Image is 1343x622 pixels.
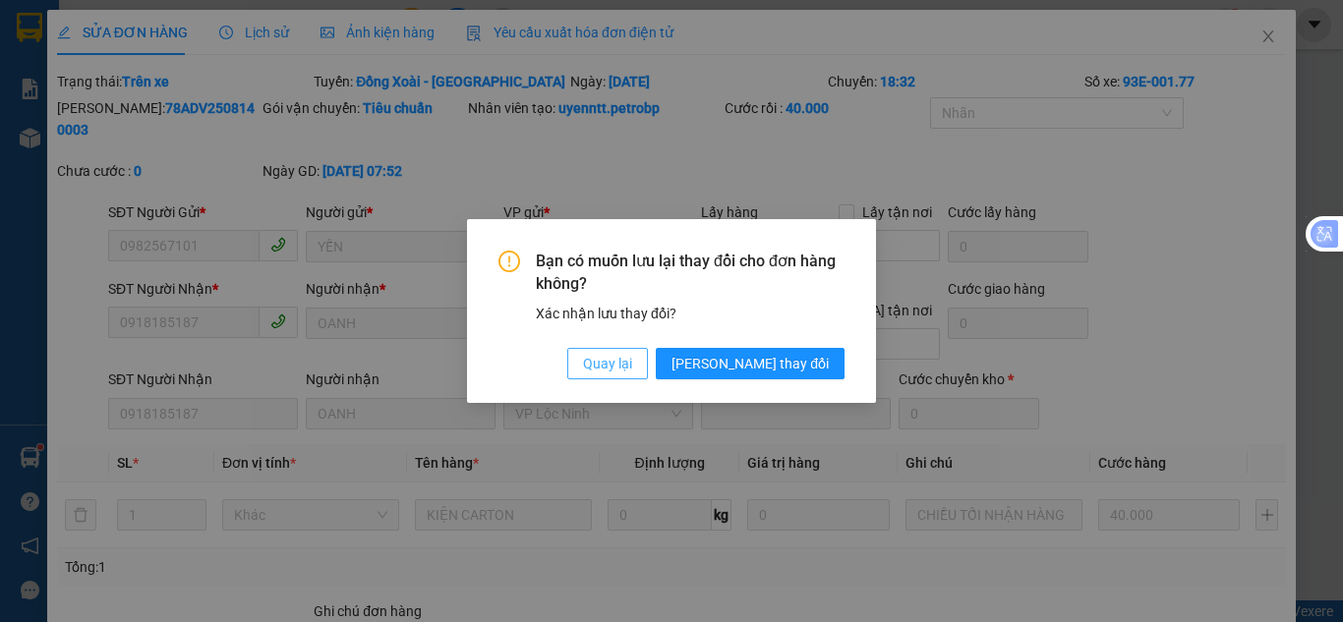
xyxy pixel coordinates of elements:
[536,251,845,295] span: Bạn có muốn lưu lại thay đổi cho đơn hàng không?
[536,303,845,324] div: Xác nhận lưu thay đổi?
[583,353,632,374] span: Quay lại
[656,348,845,379] button: [PERSON_NAME] thay đổi
[498,251,520,272] span: exclamation-circle
[567,348,648,379] button: Quay lại
[671,353,829,374] span: [PERSON_NAME] thay đổi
